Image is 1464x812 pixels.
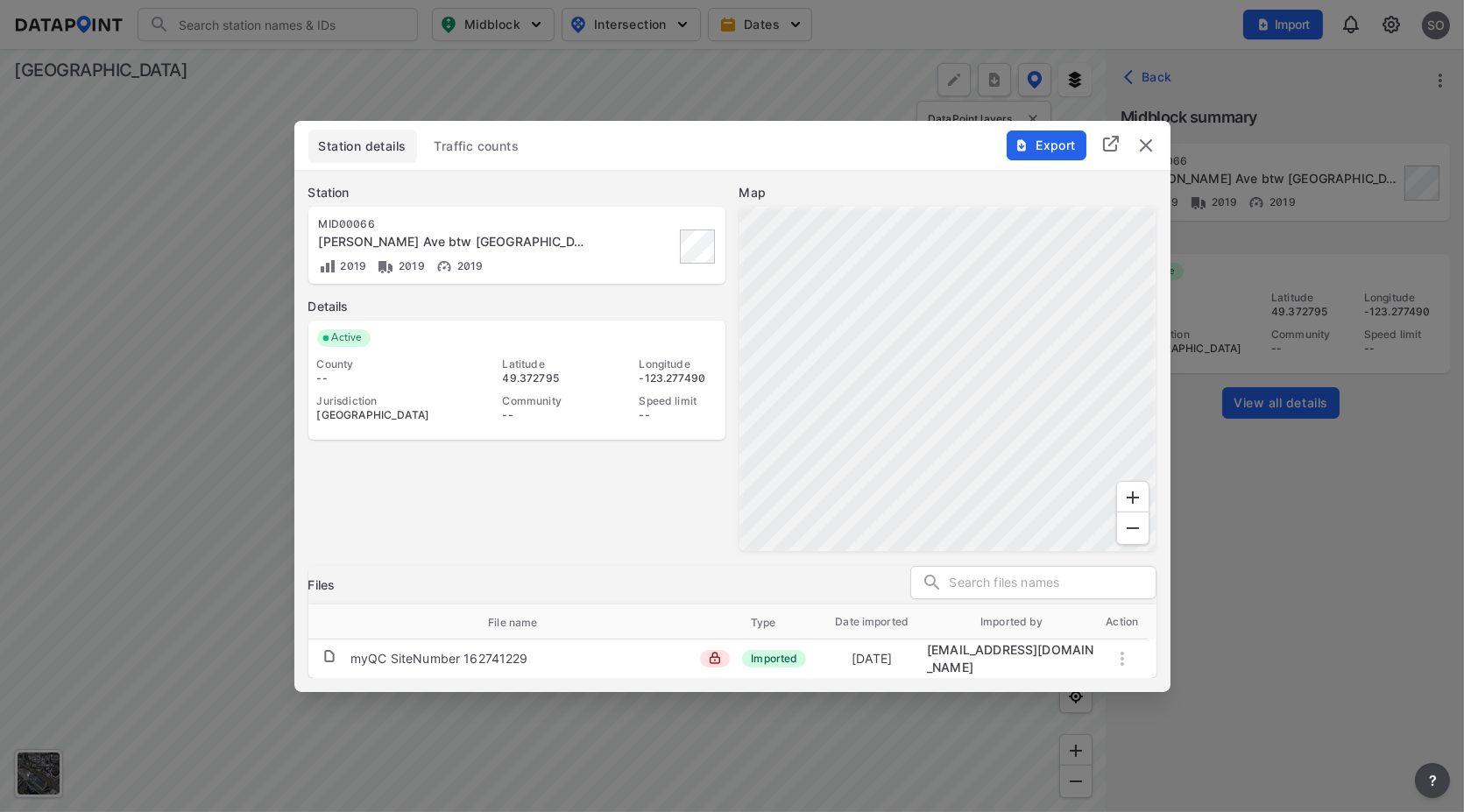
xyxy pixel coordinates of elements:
[1097,604,1148,639] th: Action
[308,130,1156,163] div: basic tabs example
[1415,763,1450,798] button: more
[709,652,721,664] img: lock_close.8fab59a9.svg
[317,394,443,408] div: Jurisdiction
[640,371,717,385] div: -123.277490
[817,642,927,675] td: [DATE]
[1135,135,1156,156] button: delete
[503,408,580,422] div: --
[319,258,336,275] img: Volume count
[319,217,587,231] div: MID00066
[317,357,443,371] div: County
[640,357,717,371] div: Longitude
[317,371,443,385] div: --
[336,259,367,272] span: 2019
[319,233,587,251] div: Nelson Ave btw Chatham St & Bruce St
[308,576,336,594] h3: Files
[453,259,484,272] span: 2019
[739,184,1156,201] label: Map
[950,570,1156,597] input: Search files names
[1425,770,1439,791] span: ?
[394,259,425,272] span: 2019
[1135,135,1156,156] img: close.efbf2170.svg
[1007,131,1086,160] button: Export
[817,604,927,639] th: Date imported
[927,604,1097,639] th: Imported by
[317,408,443,422] div: [GEOGRAPHIC_DATA]
[319,138,407,155] span: Station details
[1015,138,1029,152] img: File%20-%20Download.70cf71cd.svg
[1100,133,1121,154] img: full_screen.b7bf9a36.svg
[377,258,394,275] img: Vehicle class
[435,138,520,155] span: Traffic counts
[322,649,336,663] img: file.af1f9d02.svg
[927,641,1097,676] div: migration@data-point.io
[640,408,717,422] div: --
[325,329,371,347] span: Active
[308,298,725,315] label: Details
[308,184,725,201] label: Station
[751,615,799,631] span: Type
[1116,481,1149,514] div: Zoom In
[742,650,806,667] span: Imported
[1116,512,1149,545] div: Zoom Out
[503,371,580,385] div: 49.372795
[503,394,580,408] div: Community
[488,615,560,631] span: File name
[435,258,453,275] img: Vehicle speed
[640,394,717,408] div: Speed limit
[1122,518,1143,539] svg: Zoom Out
[503,357,580,371] div: Latitude
[350,650,528,667] div: myQC SiteNumber 162741229
[1122,487,1143,508] svg: Zoom In
[1016,137,1075,154] span: Export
